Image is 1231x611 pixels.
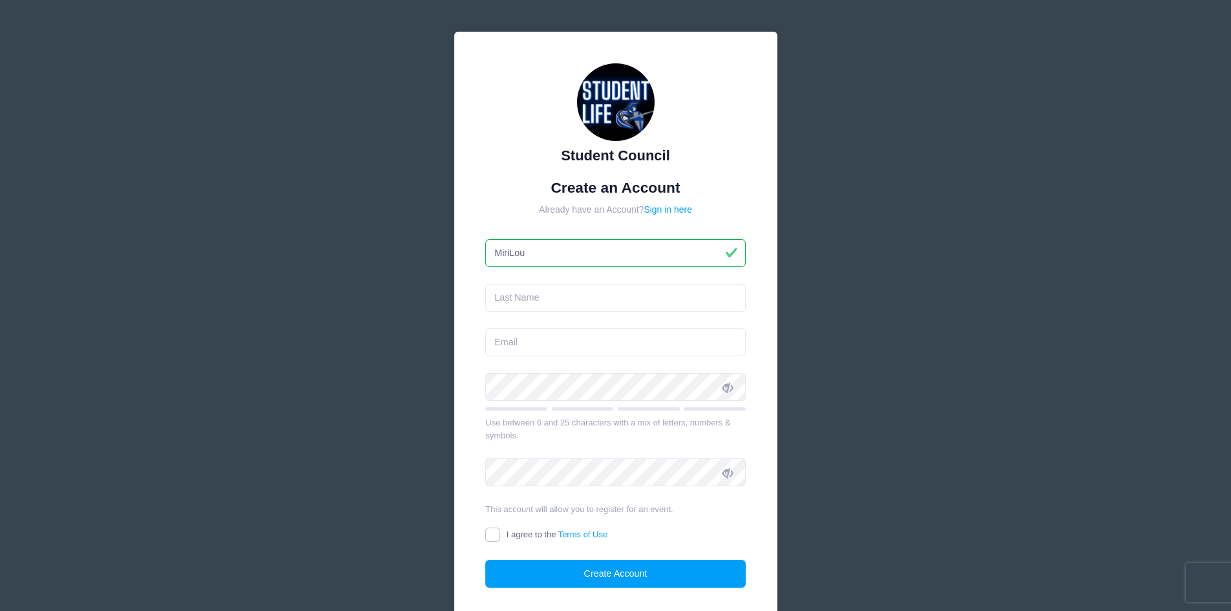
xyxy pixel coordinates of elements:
[485,416,746,442] div: Use between 6 and 25 characters with a mix of letters, numbers & symbols.
[485,328,746,356] input: Email
[485,528,500,542] input: I agree to theTerms of Use
[485,239,746,267] input: First Name
[485,284,746,312] input: Last Name
[644,204,692,215] a: Sign in here
[485,560,746,588] button: Create Account
[485,179,746,197] h1: Create an Account
[485,145,746,166] div: Student Council
[485,203,746,217] div: Already have an Account?
[485,503,746,516] div: This account will allow you to register for an event.
[577,63,655,141] img: Student Council
[507,530,607,539] span: I agree to the
[558,530,608,539] a: Terms of Use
